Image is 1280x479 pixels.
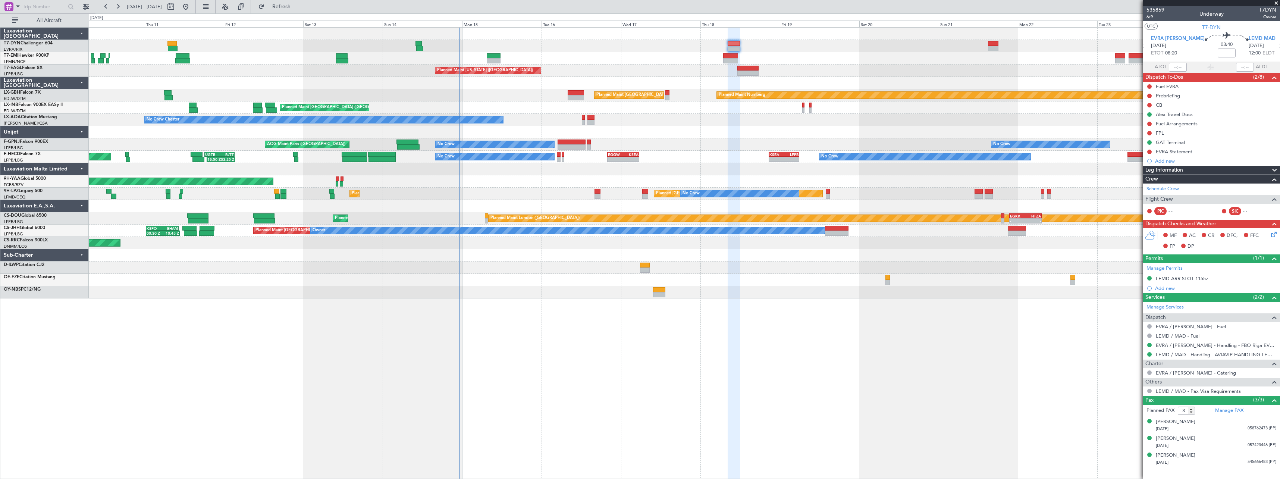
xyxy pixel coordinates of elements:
div: Sun 14 [383,21,462,27]
a: EDLW/DTM [4,108,26,114]
a: CS-JHHGlobal 6000 [4,226,45,230]
span: Leg Information [1145,166,1183,175]
div: Sat 20 [859,21,939,27]
span: Dispatch To-Dos [1145,73,1183,82]
input: Trip Number [23,1,66,12]
div: LEMD ARR SLOT 1155z [1156,275,1208,282]
div: 18:50 Z [207,157,221,162]
span: 12:00 [1249,50,1261,57]
div: Add new [1155,158,1276,164]
span: LX-AOA [4,115,21,119]
a: LFPB/LBG [4,145,23,151]
a: EVRA / [PERSON_NAME] - Handling - FBO Riga EVRA / [PERSON_NAME] [1156,342,1276,348]
div: No Crew [993,139,1010,150]
div: Planned [GEOGRAPHIC_DATA] ([GEOGRAPHIC_DATA]) [656,188,762,199]
div: Fuel Arrangements [1156,120,1198,127]
span: ALDT [1256,63,1268,71]
div: [PERSON_NAME] [1156,418,1195,426]
span: DFC, [1227,232,1238,239]
div: Fuel EVRA [1156,83,1179,90]
div: EVRA Statement [1156,148,1192,155]
a: 9H-YAAGlobal 5000 [4,176,46,181]
span: [DATE] [1249,42,1264,50]
div: - [1025,219,1041,223]
span: [DATE] [1156,443,1168,448]
span: OE-FZE [4,275,19,279]
a: Manage PAX [1215,407,1243,414]
a: LX-GBHFalcon 7X [4,90,41,95]
span: LX-GBH [4,90,20,95]
span: 6/9 [1146,14,1164,20]
div: Prebriefing [1156,93,1180,99]
div: Alex Travel Docs [1156,111,1193,118]
span: Pax [1145,396,1154,405]
div: - [784,157,799,162]
div: PIC [1154,207,1167,215]
a: EVRA/RIX [4,47,22,52]
span: 03:40 [1221,41,1233,48]
span: CS-DOU [4,213,21,218]
div: Add new [1155,285,1276,291]
a: CS-RRCFalcon 900LX [4,238,48,242]
span: Crew [1145,175,1158,184]
div: No Crew [437,151,455,162]
div: Wed 17 [621,21,700,27]
div: EHAM [162,226,178,231]
span: 9H-LPZ [4,189,19,193]
span: CS-RRC [4,238,20,242]
div: - [1010,219,1025,223]
div: Fri 19 [780,21,859,27]
span: (3/3) [1253,396,1264,404]
span: Dispatch [1145,313,1166,322]
a: F-GPNJFalcon 900EX [4,140,48,144]
a: LX-AOACitation Mustang [4,115,57,119]
a: EDLW/DTM [4,96,26,101]
div: [PERSON_NAME] [1156,452,1195,459]
a: Schedule Crew [1146,185,1179,193]
div: UGTB [205,152,220,157]
div: Sun 21 [939,21,1018,27]
span: F-GPNJ [4,140,20,144]
span: (2/8) [1253,73,1264,81]
span: 545666483 (PP) [1248,459,1276,465]
a: CS-DOUGlobal 6500 [4,213,47,218]
div: Thu 11 [145,21,224,27]
span: Owner [1259,14,1276,20]
a: F-HECDFalcon 7X [4,152,41,156]
span: T7DYN [1259,6,1276,14]
a: LFPB/LBG [4,71,23,77]
div: RJTT [220,152,234,157]
a: LX-INBFalcon 900EX EASy II [4,103,63,107]
span: EVRA [PERSON_NAME] [1151,35,1205,43]
span: Others [1145,378,1162,386]
div: Planned Maint [GEOGRAPHIC_DATA] ([GEOGRAPHIC_DATA]) [352,188,469,199]
a: Manage Services [1146,304,1184,311]
span: DP [1188,243,1194,250]
div: Mon 15 [462,21,542,27]
span: CS-JHH [4,226,20,230]
button: UTC [1145,23,1158,29]
span: Charter [1145,360,1163,368]
div: - [623,157,639,162]
div: GAT Terminal [1156,139,1185,145]
span: AC [1189,232,1196,239]
span: Permits [1145,254,1163,263]
div: Planned Maint [GEOGRAPHIC_DATA] ([GEOGRAPHIC_DATA]) [255,225,373,236]
div: Owner [313,225,325,236]
div: Planned Maint [GEOGRAPHIC_DATA] ([GEOGRAPHIC_DATA]) [335,213,452,224]
div: No Crew [437,139,455,150]
span: 9H-YAA [4,176,21,181]
div: - - [1243,208,1260,215]
div: [DATE] [90,15,103,21]
div: - [608,157,623,162]
a: LFPB/LBG [4,157,23,163]
span: 057423446 (PP) [1248,442,1276,448]
a: OE-FZECitation Mustang [4,275,56,279]
div: Planned Maint London ([GEOGRAPHIC_DATA]) [490,213,580,224]
div: Fri 12 [224,21,303,27]
span: LEMD MAD [1249,35,1276,43]
button: Refresh [255,1,299,13]
span: Dispatch Checks and Weather [1145,220,1216,228]
div: EGKK [1010,214,1025,218]
span: [DATE] [1151,42,1166,50]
